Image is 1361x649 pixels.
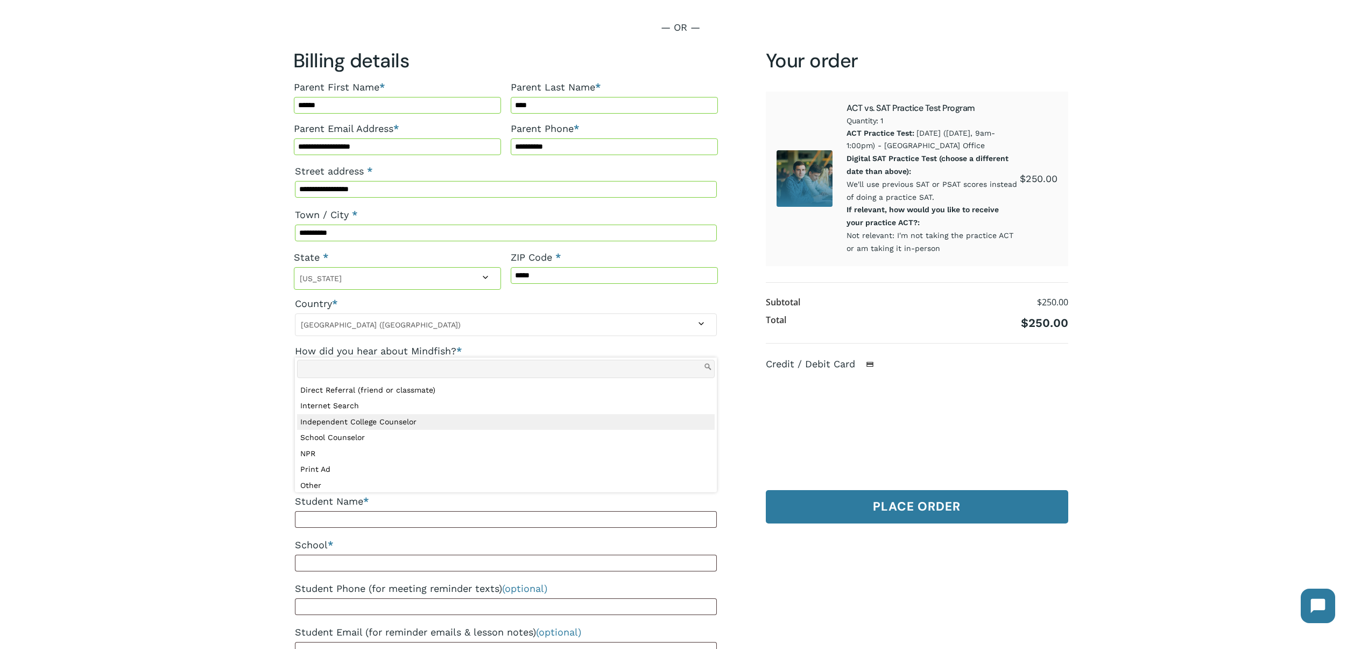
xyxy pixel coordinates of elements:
li: School Counselor [297,430,715,446]
iframe: Secure payment input frame [773,381,1056,472]
label: Parent Email Address [294,119,501,138]
th: Total [766,311,786,332]
li: NPR [297,446,715,462]
th: Subtotal [766,294,800,312]
li: Independent College Counselor [297,414,715,430]
img: ACT SAT Pactice Test 1 [777,150,833,206]
label: Parent Phone [511,119,718,138]
span: State [294,267,501,290]
button: Place order [766,490,1068,524]
iframe: Chatbot [1290,578,1346,634]
label: Student Phone (for meeting reminder texts) [295,579,717,598]
label: ZIP Code [511,248,718,267]
a: ACT vs. SAT Practice Test Program [847,102,975,114]
label: Parent Last Name [511,78,718,97]
span: $ [1021,316,1028,330]
bdi: 250.00 [1020,173,1057,184]
span: United States (US) [295,317,716,333]
dt: ACT Practice Test: [847,127,914,140]
label: Town / City [295,205,717,225]
bdi: 250.00 [1021,316,1068,330]
li: Print Ad [297,462,715,478]
h3: Your order [766,48,1068,73]
span: $ [1020,173,1026,184]
label: Credit / Debit Card [766,358,885,369]
label: Student Name [295,492,717,511]
dt: Digital SAT Practice Test (choose a different date than above): [847,152,1017,178]
li: Direct Referral (friend or classmate) [297,382,715,399]
span: (optional) [502,583,547,594]
label: School [295,535,717,555]
p: [DATE] ([DATE], 9am-1:00pm) - [GEOGRAPHIC_DATA] Office [847,127,1019,153]
p: — OR — [293,21,1068,48]
dt: If relevant, how would you like to receive your practice ACT?: [847,204,1017,229]
span: Colorado [294,270,500,287]
li: Internet Search [297,398,715,414]
label: State [294,248,501,267]
bdi: 250.00 [1037,296,1068,308]
span: (optional) [536,626,581,638]
span: $ [1037,296,1042,308]
label: Street address [295,162,717,181]
h3: Billing details [293,48,718,73]
label: Country [295,294,717,313]
abbr: required [352,209,357,220]
label: Parent First Name [294,78,501,97]
img: Credit / Debit Card [860,358,880,371]
p: Not relevant: I'm not taking the practice ACT or am taking it in-person [847,204,1019,255]
span: Quantity: 1 [847,114,1019,127]
label: How did you hear about Mindfish? [295,341,717,361]
li: Other [297,478,715,494]
abbr: required [367,165,372,177]
abbr: required [323,252,328,263]
label: Student Email (for reminder emails & lesson notes) [295,623,717,642]
span: Country [295,313,717,336]
p: We'll use previous SAT or PSAT scores instead of doing a practice SAT. [847,152,1019,204]
abbr: required [555,252,561,263]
